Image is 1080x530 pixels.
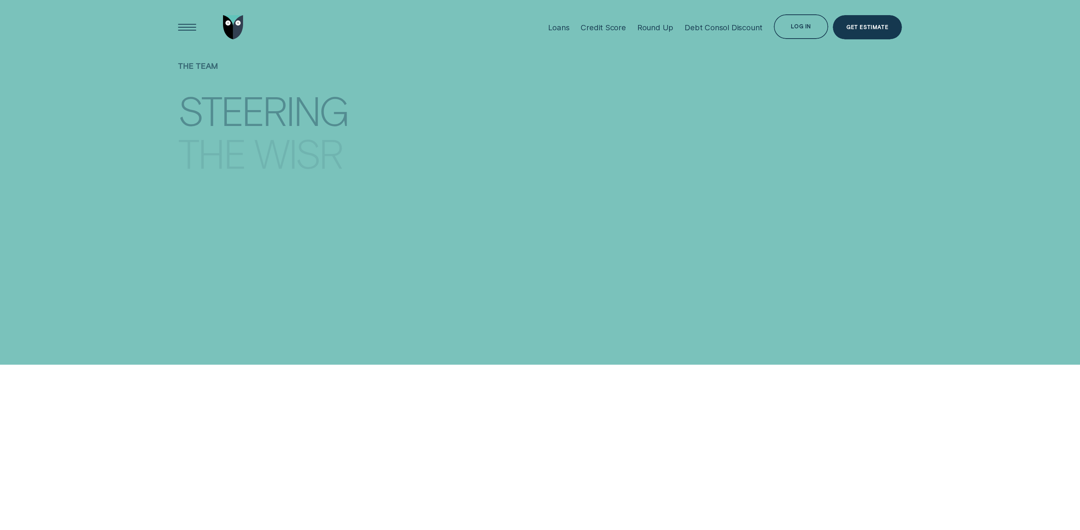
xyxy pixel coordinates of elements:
div: the [178,134,245,172]
div: Debt Consol Discount [685,23,762,32]
button: Log in [774,14,828,39]
button: Open Menu [175,15,200,40]
h1: The Team [178,61,414,86]
div: Steering [178,90,348,128]
div: Round Up [637,23,673,32]
div: Credit Score [581,23,626,32]
div: Wisr [254,134,342,172]
h4: Steering the Wisr vision [178,79,414,193]
a: Get Estimate [833,15,902,40]
img: Wisr [223,15,243,40]
div: Loans [548,23,569,32]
